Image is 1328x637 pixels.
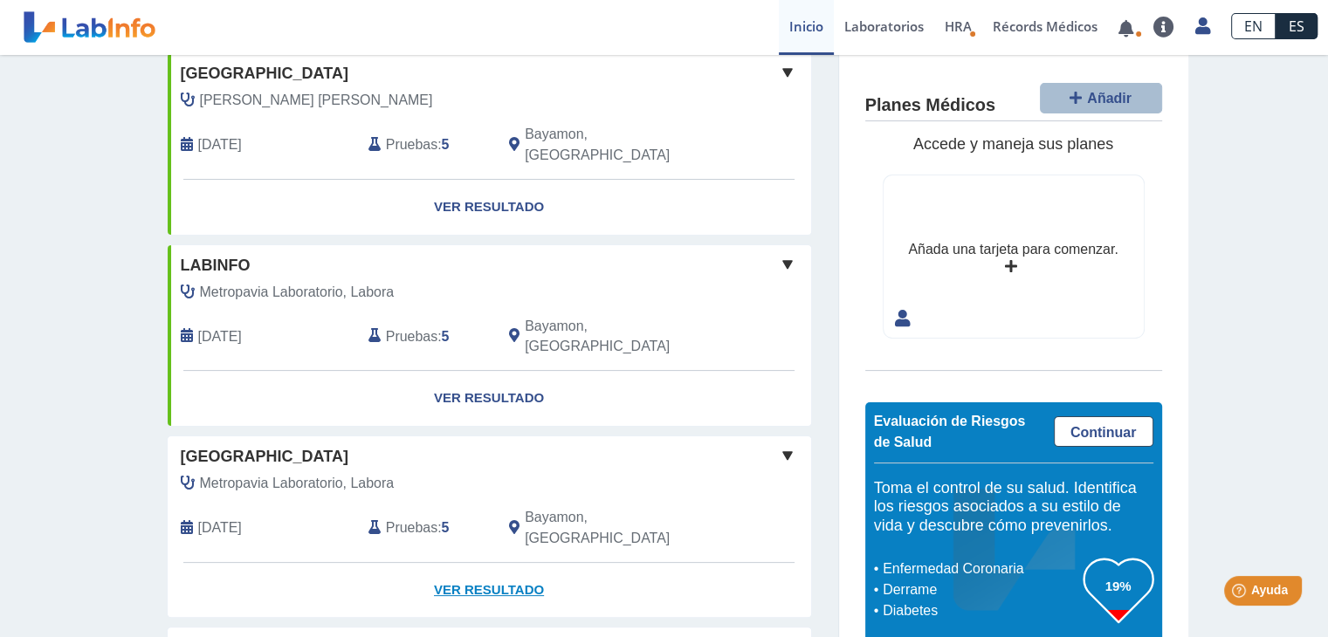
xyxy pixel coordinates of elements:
[913,135,1113,153] span: Accede y maneja sus planes
[878,579,1084,600] li: Derrame
[386,517,437,538] span: Pruebas
[200,282,395,303] span: Metropavia Laboratorio, Labora
[1054,416,1153,447] a: Continuar
[525,316,718,358] span: Bayamon, PR
[355,316,496,358] div: :
[878,558,1084,579] li: Enfermedad Coronaria
[442,329,450,344] b: 5
[200,90,433,111] span: Munoz Marin, Roberto
[355,124,496,166] div: :
[386,326,437,347] span: Pruebas
[181,254,251,277] span: labinfo
[525,124,718,166] span: Bayamon, PR
[874,479,1153,536] h5: Toma el control de su salud. Identifica los riesgos asociados a su estilo de vida y descubre cómo...
[878,600,1084,621] li: Diabetes
[168,563,811,618] a: Ver Resultado
[168,180,811,235] a: Ver Resultado
[200,473,395,494] span: Metropavia Laboratorio, Labora
[1231,13,1276,39] a: EN
[525,507,718,549] span: Bayamon, PR
[168,371,811,426] a: Ver Resultado
[1084,575,1153,597] h3: 19%
[442,520,450,535] b: 5
[181,62,348,86] span: [GEOGRAPHIC_DATA]
[1087,91,1132,106] span: Añadir
[1070,425,1137,440] span: Continuar
[198,326,242,347] span: 2021-07-09
[1040,83,1162,113] button: Añadir
[181,445,348,469] span: [GEOGRAPHIC_DATA]
[355,507,496,549] div: :
[1173,569,1309,618] iframe: Help widget launcher
[1276,13,1318,39] a: ES
[198,517,242,538] span: 2025-08-26
[908,239,1118,260] div: Añada una tarjeta para comenzar.
[945,17,972,35] span: HRA
[865,95,995,116] h4: Planes Médicos
[874,414,1026,449] span: Evaluación de Riesgos de Salud
[386,134,437,155] span: Pruebas
[198,134,242,155] span: 2021-12-17
[442,137,450,152] b: 5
